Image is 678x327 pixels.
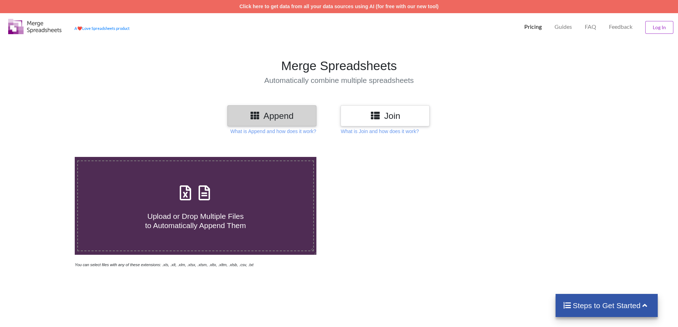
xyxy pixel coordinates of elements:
button: Log In [645,21,673,34]
i: You can select files with any of these extensions: .xls, .xlt, .xlm, .xlsx, .xlsm, .xltx, .xltm, ... [75,263,253,267]
p: What is Join and how does it work? [341,128,419,135]
span: heart [77,26,82,31]
span: Upload or Drop Multiple Files to Automatically Append Them [145,212,246,229]
h4: Steps to Get Started [563,301,651,310]
a: AheartLove Spreadsheets product [74,26,130,31]
p: FAQ [585,23,596,31]
h3: Join [346,111,424,121]
p: Pricing [524,23,542,31]
img: Logo.png [8,19,62,34]
span: Feedback [609,24,632,30]
h3: Append [233,111,311,121]
a: Click here to get data from all your data sources using AI (for free with our new tool) [240,4,439,9]
p: Guides [555,23,572,31]
p: What is Append and how does it work? [230,128,316,135]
